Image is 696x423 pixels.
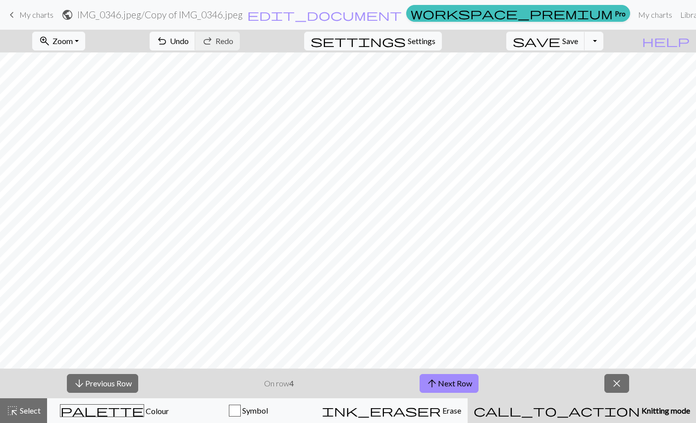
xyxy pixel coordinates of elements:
a: Pro [406,5,630,22]
span: Select [18,406,41,415]
span: close [611,376,623,390]
span: arrow_downward [73,376,85,390]
span: Erase [441,406,461,415]
span: palette [60,404,144,418]
span: ink_eraser [322,404,441,418]
span: Settings [408,35,435,47]
button: Symbol [181,398,316,423]
span: call_to_action [474,404,640,418]
button: Colour [47,398,181,423]
button: SettingsSettings [304,32,442,50]
span: Knitting mode [640,406,690,415]
span: arrow_upward [426,376,438,390]
span: Symbol [241,406,268,415]
button: Undo [150,32,196,50]
button: Save [506,32,585,50]
button: Zoom [32,32,85,50]
span: My charts [19,10,54,19]
button: Next Row [420,374,479,393]
span: workspace_premium [411,6,613,20]
span: zoom_in [39,34,51,48]
span: highlight_alt [6,404,18,418]
span: public [61,8,73,22]
span: help [642,34,690,48]
span: Save [562,36,578,46]
button: Knitting mode [468,398,696,423]
p: On row [264,377,294,389]
a: My charts [634,5,676,25]
span: Undo [170,36,189,46]
span: undo [156,34,168,48]
a: My charts [6,6,54,23]
h2: IMG_0346.jpeg / Copy of IMG_0346.jpeg [77,9,243,20]
span: save [513,34,560,48]
span: Colour [144,406,169,416]
span: keyboard_arrow_left [6,8,18,22]
button: Previous Row [67,374,138,393]
strong: 4 [289,378,294,388]
span: edit_document [247,8,402,22]
i: Settings [311,35,406,47]
button: Erase [316,398,468,423]
span: Zoom [53,36,73,46]
span: settings [311,34,406,48]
